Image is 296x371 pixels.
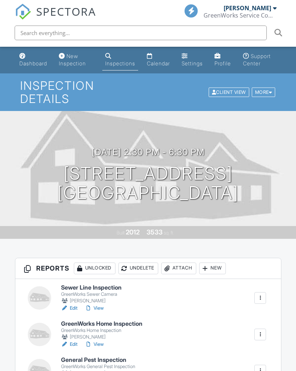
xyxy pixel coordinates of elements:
div: More [252,87,276,97]
div: GreenWorks General Pest Inspection [61,364,135,370]
div: 3533 [147,228,163,236]
div: Attach [161,263,196,274]
input: Search everything... [15,26,267,40]
div: Client View [209,87,249,97]
div: GreenWorks Sewer Camera [61,291,122,297]
div: Support Center [243,53,271,66]
a: Dashboard [16,50,50,70]
a: Sewer Line Inspection GreenWorks Sewer Camera [PERSON_NAME] [61,284,122,305]
div: [PERSON_NAME] [224,4,271,12]
a: Profile [212,50,234,70]
h3: Reports [15,258,281,279]
a: Settings [179,50,206,70]
a: Inspections [102,50,138,70]
h1: Inspection Details [20,79,276,105]
div: [PERSON_NAME] [61,297,122,305]
div: Settings [182,60,203,66]
a: Edit [61,341,77,348]
span: SPECTORA [36,4,96,19]
a: Calendar [144,50,173,70]
a: GreenWorks Home Inspection GreenWorks Home Inspection [PERSON_NAME] [61,321,143,341]
div: Unlocked [74,263,115,274]
a: Support Center [240,50,280,70]
a: SPECTORA [15,10,96,25]
h6: Sewer Line Inspection [61,284,122,291]
span: Built [117,230,125,236]
div: GreenWorks Home Inspection [61,328,143,333]
div: New [199,263,226,274]
h3: [DATE] 2:30 pm - 6:30 pm [92,147,205,157]
h6: GreenWorks Home Inspection [61,321,143,327]
a: Client View [208,89,251,95]
div: Profile [215,60,231,66]
div: GreenWorks Service Company [204,12,277,19]
a: Edit [61,305,77,312]
div: New Inspection [59,53,86,66]
div: Undelete [118,263,158,274]
div: Dashboard [19,60,47,66]
h6: General Pest Inspection [61,357,135,363]
div: Calendar [147,60,170,66]
div: [PERSON_NAME] [61,333,143,341]
div: Inspections [105,60,135,66]
div: 2012 [126,228,140,236]
h1: [STREET_ADDRESS] [GEOGRAPHIC_DATA] [57,164,239,203]
img: The Best Home Inspection Software - Spectora [15,4,31,20]
a: New Inspection [56,50,96,70]
span: sq. ft. [164,230,174,236]
a: View [85,305,104,312]
a: View [85,341,104,348]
